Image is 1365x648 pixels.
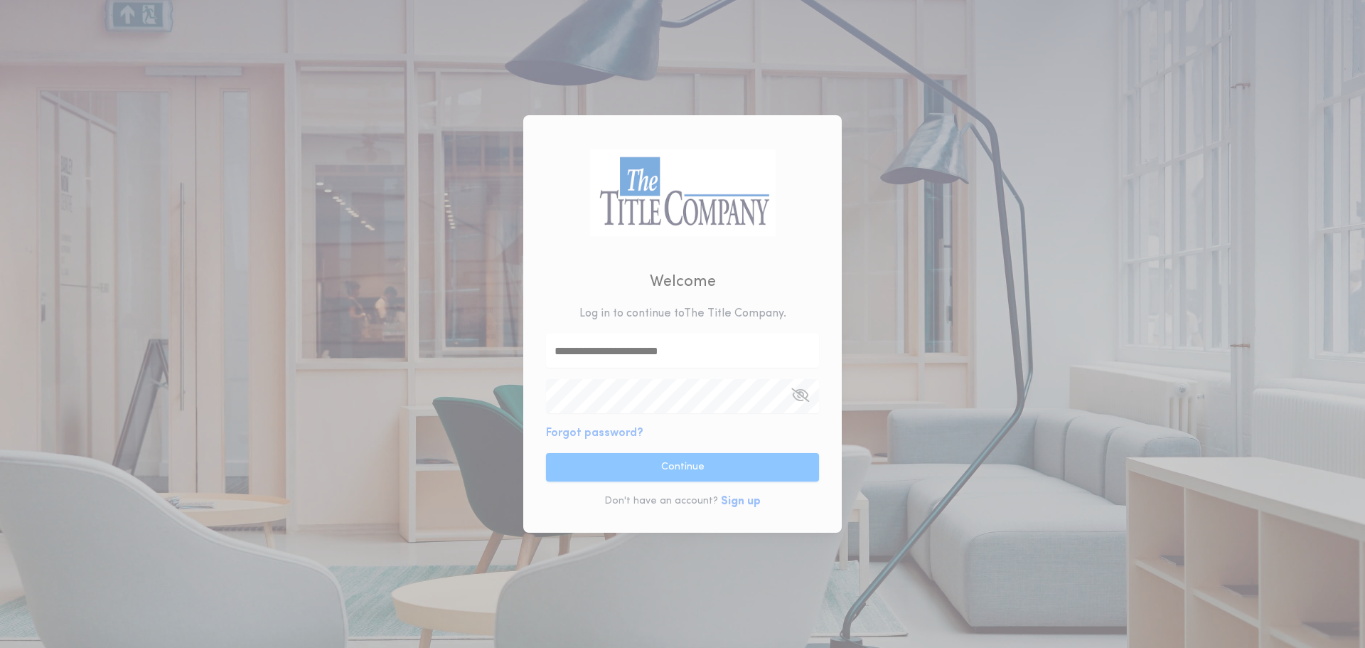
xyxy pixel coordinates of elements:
[546,453,819,482] button: Continue
[546,425,643,442] button: Forgot password?
[721,493,761,510] button: Sign up
[579,305,786,322] p: Log in to continue to The Title Company .
[650,270,716,294] h2: Welcome
[604,494,718,509] p: Don't have an account?
[589,149,776,236] img: logo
